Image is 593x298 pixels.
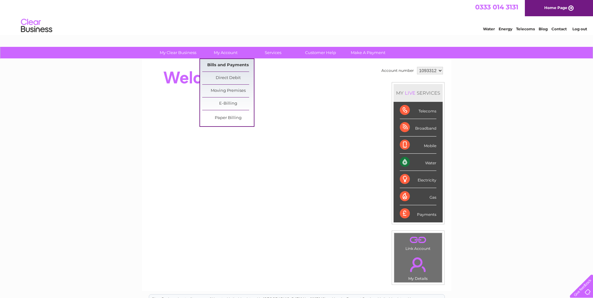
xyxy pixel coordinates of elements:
[475,3,518,11] a: 0333 014 3131
[202,72,254,84] a: Direct Debit
[200,47,251,58] a: My Account
[400,137,436,154] div: Mobile
[400,119,436,136] div: Broadband
[342,47,394,58] a: Make A Payment
[202,112,254,124] a: Paper Billing
[394,233,442,252] td: Link Account
[400,188,436,205] div: Gas
[202,85,254,97] a: Moving Premises
[295,47,346,58] a: Customer Help
[394,252,442,283] td: My Details
[572,27,587,31] a: Log out
[400,102,436,119] div: Telecoms
[21,16,53,35] img: logo.png
[152,47,204,58] a: My Clear Business
[539,27,548,31] a: Blog
[394,84,443,102] div: MY SERVICES
[483,27,495,31] a: Water
[404,90,417,96] div: LIVE
[400,205,436,222] div: Payments
[516,27,535,31] a: Telecoms
[247,47,299,58] a: Services
[396,235,440,246] a: .
[400,154,436,171] div: Water
[499,27,512,31] a: Energy
[202,59,254,72] a: Bills and Payments
[400,171,436,188] div: Electricity
[149,3,445,30] div: Clear Business is a trading name of Verastar Limited (registered in [GEOGRAPHIC_DATA] No. 3667643...
[396,254,440,276] a: .
[551,27,567,31] a: Contact
[202,97,254,110] a: E-Billing
[380,65,415,76] td: Account number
